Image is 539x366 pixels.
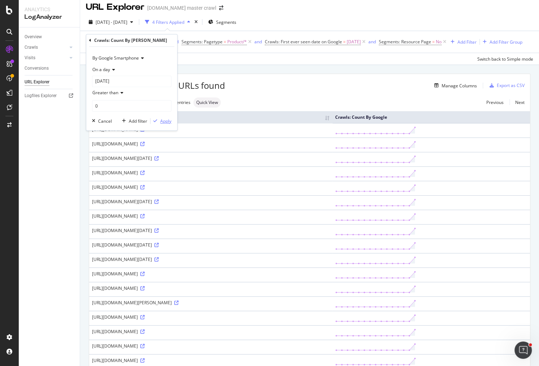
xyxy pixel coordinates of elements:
div: [URL][DOMAIN_NAME][DATE] [92,199,329,205]
div: and [254,39,262,45]
span: = [432,39,435,45]
button: Cancel [89,118,112,125]
div: Apply [160,118,171,124]
div: [URL][DOMAIN_NAME] [92,126,329,132]
button: Add Filter [448,38,477,46]
div: Export as CSV [497,82,525,88]
div: 4 Filters Applied [152,19,184,25]
div: [URL][DOMAIN_NAME] [92,184,329,190]
div: URL Explorer [86,1,144,13]
div: Crawls: Count By [PERSON_NAME] [94,37,167,43]
span: On a day [92,67,110,73]
div: neutral label [193,97,221,108]
span: By Google Smartphone [92,55,139,61]
div: Add filter [129,118,147,124]
div: Add Filter [457,39,477,45]
a: URL Explorer [25,78,75,86]
button: Export as CSV [487,80,525,91]
th: Crawls: Count By Google [332,111,530,123]
div: Crawls [25,44,38,51]
div: [DOMAIN_NAME] master crawl [147,4,216,12]
span: = [224,39,226,45]
div: [URL][DOMAIN_NAME] [92,357,329,363]
span: Segments: Resource Page [379,39,431,45]
span: Segments: Pagetype [181,39,223,45]
a: Conversions [25,65,75,72]
div: Analytics [25,6,74,13]
a: Crawls [25,44,67,51]
span: Greater than [92,90,118,96]
th: Full URL: activate to sort column ascending [89,111,332,123]
span: Product/* [227,37,247,47]
div: LogAnalyzer [25,13,74,21]
div: Logfiles Explorer [25,92,57,100]
div: [URL][DOMAIN_NAME][DATE] [92,256,329,262]
span: Quick View [196,100,218,105]
button: and [254,38,262,45]
div: [URL][DOMAIN_NAME] [92,170,329,176]
button: and [368,38,376,45]
div: [URL][DOMAIN_NAME][DATE] [92,227,329,234]
a: Visits [25,54,67,62]
div: times [193,18,199,26]
div: [URL][DOMAIN_NAME] [92,271,329,277]
div: [URL][DOMAIN_NAME] [92,328,329,335]
div: arrow-right-arrow-left [219,5,223,10]
span: [DATE] - [DATE] [96,19,127,25]
div: Cancel [98,118,112,124]
div: Switch back to Simple mode [477,56,533,62]
iframe: Intercom live chat [514,341,532,359]
span: Crawls: First ever seen date on Google [265,39,342,45]
button: Add filter [119,118,147,125]
button: Apply [150,118,171,125]
button: Segments [205,16,239,28]
div: [URL][DOMAIN_NAME] [92,213,329,219]
button: Add Filter Group [480,38,522,46]
div: Visits [25,54,35,62]
div: Add Filter Group [490,39,522,45]
div: [URL][DOMAIN_NAME] [92,314,329,320]
div: [URL][DOMAIN_NAME] [92,285,329,291]
a: Logfiles Explorer [25,92,75,100]
span: No [436,37,442,47]
div: and [368,39,376,45]
a: Previous [481,97,509,108]
div: URL Explorer [25,78,49,86]
div: Conversions [25,65,49,72]
button: Manage Columns [431,81,477,90]
div: Overview [25,33,42,41]
button: [DATE] - [DATE] [86,16,136,28]
a: Next [509,97,525,108]
div: [URL][DOMAIN_NAME] [92,141,329,147]
button: 4 Filters Applied [142,16,193,28]
input: Select a day [92,76,171,87]
div: [URL][DOMAIN_NAME][PERSON_NAME] [92,300,329,306]
button: Switch back to Simple mode [474,53,533,65]
div: Manage Columns [442,83,477,89]
div: [URL][DOMAIN_NAME] [92,343,329,349]
span: Segments [216,19,236,25]
a: Overview [25,33,75,41]
div: [URL][DOMAIN_NAME][DATE] [92,155,329,161]
span: [DATE] [347,37,361,47]
div: [URL][DOMAIN_NAME][DATE] [92,242,329,248]
span: = [343,39,346,45]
